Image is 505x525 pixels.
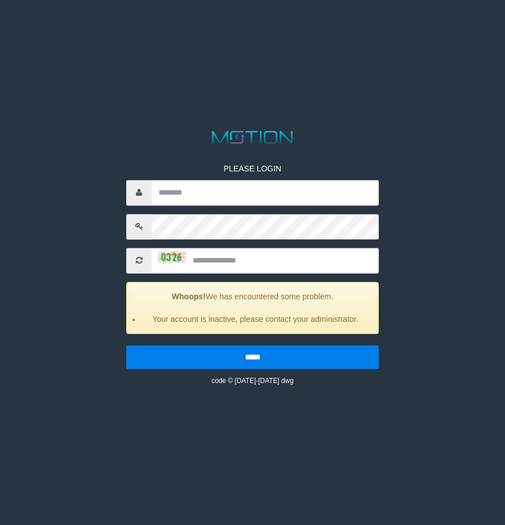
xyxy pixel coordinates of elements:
[126,163,379,174] p: PLEASE LOGIN
[157,251,186,262] img: captcha
[141,313,370,325] li: Your account is inactive, please contact your administrator.
[211,377,293,385] small: code © [DATE]-[DATE] dwg
[208,128,297,146] img: MOTION_logo.png
[126,282,379,334] div: We has encountered some problem.
[172,292,206,301] strong: Whoops!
